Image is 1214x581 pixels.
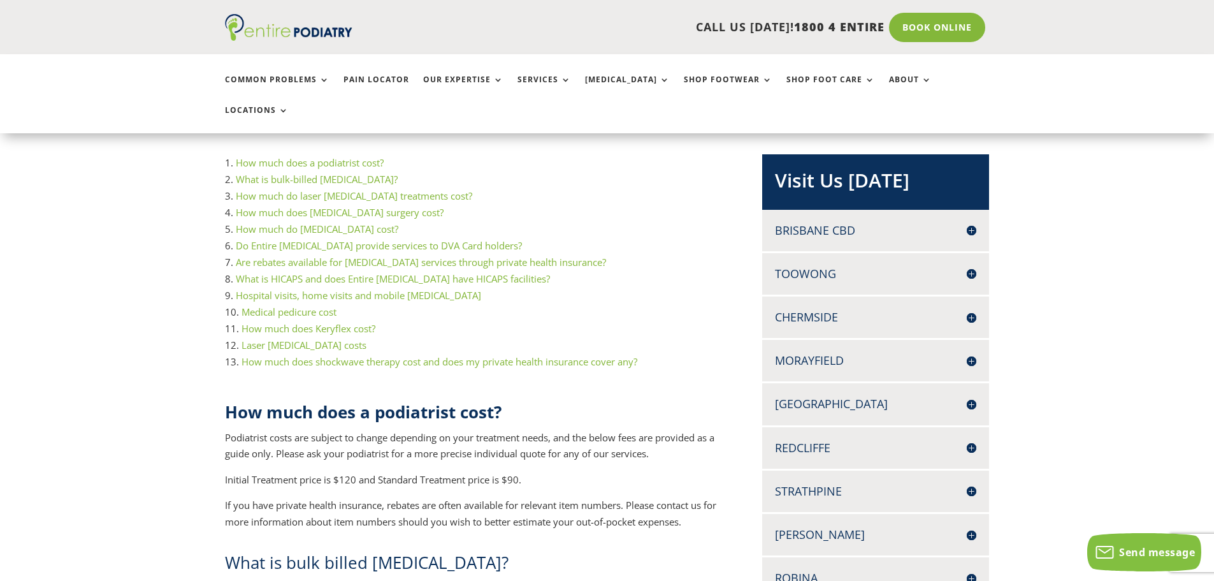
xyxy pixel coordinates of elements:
a: How much does Keryflex cost? [242,322,375,335]
a: Our Expertise [423,75,503,103]
p: CALL US [DATE]! [401,19,885,36]
a: Are rebates available for [MEDICAL_DATA] services through private health insurance? [236,256,606,268]
a: Shop Footwear [684,75,772,103]
strong: How much does a podiatrist cost? [225,401,502,423]
a: Book Online [889,13,985,42]
a: How much does [MEDICAL_DATA] surgery cost? [236,206,444,219]
a: Locations [225,106,289,133]
span: Send message [1119,545,1195,559]
a: How much do laser [MEDICAL_DATA] treatments cost? [236,189,472,202]
p: If you have private health insurance, rebates are often available for relevant item numbers. Plea... [225,497,721,530]
h4: Morayfield [775,353,976,369]
h4: Toowong [775,266,976,282]
h4: Redcliffe [775,440,976,456]
a: Entire Podiatry [225,31,352,43]
a: How much does shockwave therapy cost and does my private health insurance cover any? [242,355,637,368]
a: Services [517,75,571,103]
a: How much do [MEDICAL_DATA] cost? [236,223,398,235]
h4: Brisbane CBD [775,223,976,239]
a: Do Entire [MEDICAL_DATA] provide services to DVA Card holders? [236,239,522,252]
h4: Strathpine [775,483,976,499]
p: Initial Treatment price is $120 and Standard Treatment price is $90. [225,472,721,498]
p: Podiatrist costs are subject to change depending on your treatment needs, and the below fees are ... [225,430,721,472]
span: 1800 4 ENTIRE [794,19,885,34]
h4: Chermside [775,309,976,325]
h2: What is bulk billed [MEDICAL_DATA]? [225,551,721,580]
a: Hospital visits, home visits and mobile [MEDICAL_DATA] [236,289,481,302]
button: Send message [1087,533,1201,571]
a: Shop Foot Care [786,75,875,103]
a: Laser [MEDICAL_DATA] costs [242,339,366,351]
h2: Visit Us [DATE] [775,167,976,200]
a: Common Problems [225,75,329,103]
a: How much does a podiatrist cost? [236,156,384,169]
a: Pain Locator [343,75,409,103]
a: What is bulk-billed [MEDICAL_DATA]? [236,173,398,186]
a: What is HICAPS and does Entire [MEDICAL_DATA] have HICAPS facilities? [236,272,550,285]
a: [MEDICAL_DATA] [585,75,670,103]
h4: [PERSON_NAME] [775,527,976,543]
a: Medical pedicure cost [242,305,336,318]
a: About [889,75,932,103]
img: logo (1) [225,14,352,41]
h4: [GEOGRAPHIC_DATA] [775,396,976,412]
